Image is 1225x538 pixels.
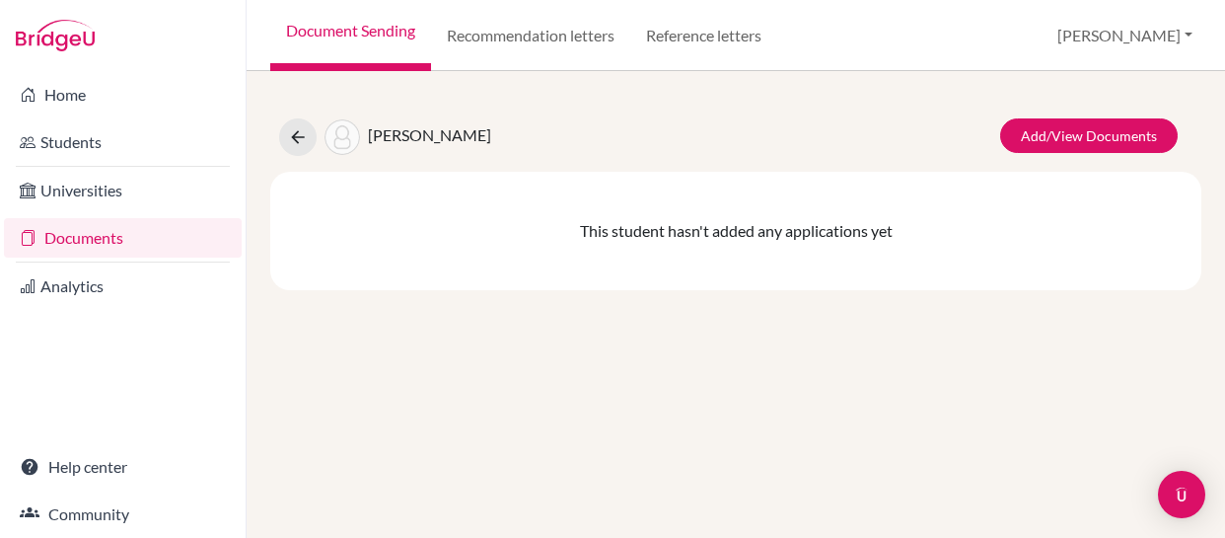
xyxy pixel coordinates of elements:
[16,20,95,51] img: Bridge-U
[4,218,242,258] a: Documents
[1000,118,1178,153] a: Add/View Documents
[4,171,242,210] a: Universities
[1158,471,1205,518] div: Open Intercom Messenger
[270,172,1201,290] div: This student hasn't added any applications yet
[4,267,242,306] a: Analytics
[4,447,242,487] a: Help center
[4,75,242,115] a: Home
[4,495,242,534] a: Community
[4,122,242,162] a: Students
[368,125,491,144] span: [PERSON_NAME]
[1048,17,1201,54] button: [PERSON_NAME]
